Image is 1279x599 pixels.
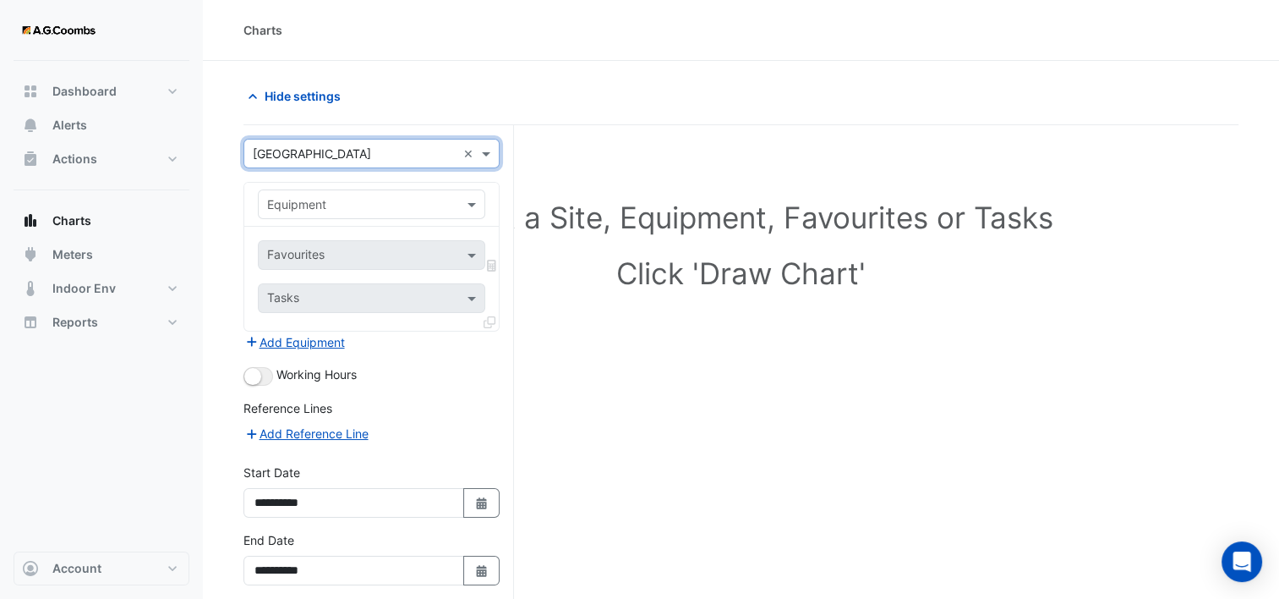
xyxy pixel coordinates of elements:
[243,332,346,352] button: Add Equipment
[52,83,117,100] span: Dashboard
[265,245,325,267] div: Favourites
[52,212,91,229] span: Charts
[52,117,87,134] span: Alerts
[20,14,96,47] img: Company Logo
[14,74,189,108] button: Dashboard
[52,314,98,331] span: Reports
[281,200,1201,235] h1: Select a Site, Equipment, Favourites or Tasks
[14,552,189,585] button: Account
[22,212,39,229] app-icon: Charts
[22,117,39,134] app-icon: Alerts
[14,305,189,339] button: Reports
[243,21,282,39] div: Charts
[243,399,332,417] label: Reference Lines
[14,238,189,272] button: Meters
[243,531,294,549] label: End Date
[265,289,299,310] div: Tasks
[463,145,478,162] span: Clear
[14,142,189,176] button: Actions
[243,464,300,481] label: Start Date
[243,424,369,443] button: Add Reference Line
[22,246,39,263] app-icon: Meters
[52,151,97,168] span: Actions
[14,204,189,238] button: Charts
[22,83,39,100] app-icon: Dashboard
[22,280,39,297] app-icon: Indoor Env
[52,560,101,577] span: Account
[243,81,352,111] button: Hide settings
[484,258,500,272] span: Choose Function
[276,367,357,382] span: Working Hours
[281,256,1201,291] h1: Click 'Draw Chart'
[474,563,489,578] fa-icon: Select Date
[22,314,39,331] app-icon: Reports
[52,246,93,263] span: Meters
[484,315,495,329] span: Clone Favourites and Tasks from this Equipment to other Equipment
[14,272,189,305] button: Indoor Env
[474,496,489,510] fa-icon: Select Date
[1222,541,1262,582] div: Open Intercom Messenger
[14,108,189,142] button: Alerts
[265,87,341,105] span: Hide settings
[22,151,39,168] app-icon: Actions
[52,280,116,297] span: Indoor Env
